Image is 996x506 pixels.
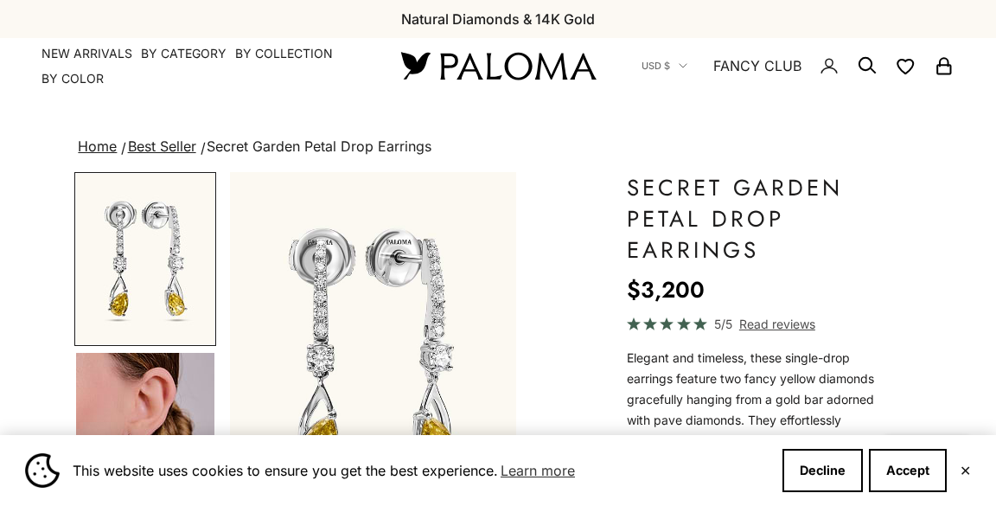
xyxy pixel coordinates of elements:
button: Accept [869,449,947,492]
button: Close [960,465,971,476]
a: Home [78,138,117,155]
summary: By Color [41,70,104,87]
a: FANCY CLUB [713,54,801,77]
button: Go to item 1 [74,172,216,346]
img: #WhiteGold [76,174,214,344]
h1: Secret Garden Petal Drop Earrings [627,172,878,266]
button: USD $ [642,58,687,74]
span: USD $ [642,58,670,74]
button: Decline [782,449,863,492]
a: 5/5 Read reviews [627,314,878,334]
span: 5/5 [714,314,732,334]
span: Read reviews [739,314,815,334]
a: Best Seller [128,138,196,155]
summary: By Category [141,45,227,62]
sale-price: $3,200 [627,272,705,307]
nav: breadcrumbs [74,135,921,159]
nav: Secondary navigation [642,38,954,93]
span: Secret Garden Petal Drop Earrings [207,138,431,155]
a: NEW ARRIVALS [41,45,132,62]
p: Natural Diamonds & 14K Gold [401,8,595,30]
span: This website uses cookies to ensure you get the best experience. [73,458,769,484]
img: Cookie banner [25,453,60,488]
summary: By Collection [235,45,333,62]
nav: Primary navigation [41,45,360,87]
a: Learn more [498,458,578,484]
p: Elegant and timeless, these single-drop earrings feature two fancy yellow diamonds gracefully han... [627,348,878,472]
